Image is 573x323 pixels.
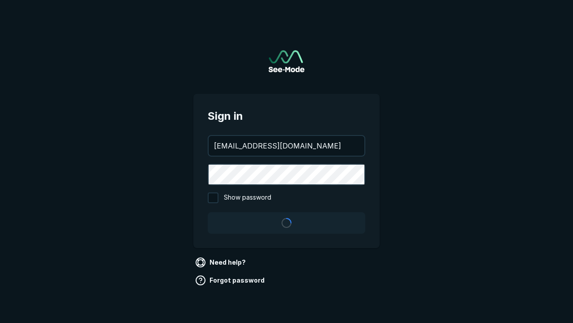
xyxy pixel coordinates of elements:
img: See-Mode Logo [269,50,304,72]
span: Show password [224,192,271,203]
a: Forgot password [193,273,268,288]
input: your@email.com [209,136,364,156]
a: Need help? [193,255,249,270]
span: Sign in [208,108,365,124]
a: Go to sign in [269,50,304,72]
